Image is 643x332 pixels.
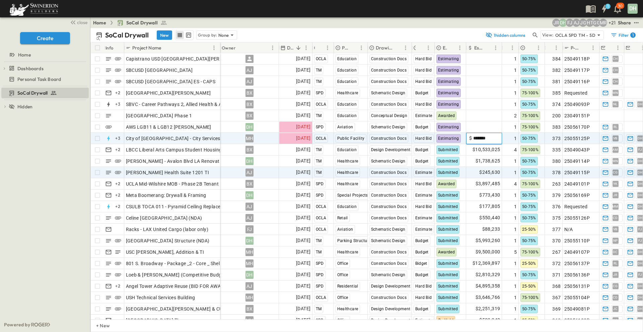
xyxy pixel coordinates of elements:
[245,169,254,177] div: AJ
[357,44,365,52] button: Menu
[126,124,211,130] span: AWS LGB11 & LGB12 [PERSON_NAME]
[371,170,407,175] span: Construction Docs
[438,182,455,186] span: Awarded
[295,44,302,51] button: Sort
[337,216,348,220] span: Retail
[245,100,254,108] div: BX
[618,19,631,26] div: Share
[552,101,561,108] span: 374
[337,193,368,198] span: Special Projects
[371,79,407,84] span: Construction Docs
[316,113,322,118] span: TM
[579,19,587,27] div: Jorge Garcia (jorgarcia@swinerton.com)
[415,136,432,141] span: Hard Bid
[628,4,638,14] div: DH
[438,91,459,95] span: Estimating
[415,91,429,95] span: Budget
[552,158,561,164] span: 380
[114,100,122,108] div: + 3
[552,67,561,74] span: 382
[371,57,407,61] span: Construction Docs
[126,67,193,74] span: SBCUSD [GEOGRAPHIC_DATA]
[316,79,322,84] span: TM
[564,146,590,153] span: 25049043P
[522,57,536,61] span: 50-75%
[514,56,517,62] span: 1
[245,89,254,97] div: BX
[287,44,293,51] p: Due Date
[564,192,590,199] span: 25056169P
[552,19,560,27] div: Joshua Russell (joshua.russell@swinerton.com)
[514,112,517,119] span: 2
[599,19,607,27] div: Meghana Raj (meghana.raj@swinerton.com)
[126,56,247,62] span: Capistrano USD [GEOGRAPHIC_DATA][PERSON_NAME]
[218,32,229,38] p: None
[316,44,324,51] button: Sort
[17,90,48,96] span: SoCal Drywall
[631,44,639,51] button: Sort
[508,44,516,52] button: Menu
[371,113,408,118] span: Conceptual Design
[316,125,324,129] span: SPD
[371,182,407,186] span: Construction Docs
[552,215,561,221] span: 375
[296,146,310,153] span: [DATE]
[564,56,590,62] span: 25049118P
[114,89,122,97] div: + 2
[126,146,222,153] span: LBCC Liberal Arts Campus Student Housing
[296,157,310,165] span: [DATE]
[371,68,407,73] span: Construction Docs
[402,44,410,52] button: Menu
[296,214,310,222] span: [DATE]
[522,91,539,95] span: 75-100%
[438,102,459,107] span: Estimating
[296,191,310,199] span: [DATE]
[448,44,456,51] button: Sort
[613,172,618,173] span: CG
[564,112,590,119] span: 23049151P
[514,67,517,74] span: 1
[638,172,643,173] span: DH
[126,203,232,210] span: CSULB TOCA 011 - Pyramid Ceiling Replacement
[632,19,640,27] button: test
[337,125,353,129] span: Aviation
[296,123,310,131] span: [DATE]
[342,44,349,51] p: Primary Market
[415,125,429,129] span: Budget
[296,180,310,188] span: [DATE]
[245,191,254,199] div: DH
[1,50,87,60] a: Home
[572,19,580,27] div: Anthony Jimenez (anthony.jimenez@swinerton.com)
[438,147,458,152] span: Submitted
[514,158,517,164] span: 1
[9,64,87,73] a: Dashboards
[132,44,161,51] p: Project Name
[415,57,432,61] span: Hard Bid
[316,136,327,141] span: OCLA
[564,215,590,221] span: 25055126P
[337,57,357,61] span: Education
[571,44,580,51] p: P-Code
[198,32,217,38] p: Group by:
[17,65,44,72] span: Dashboards
[438,136,459,141] span: Estimating
[337,170,358,175] span: Healthcare
[114,134,122,142] div: + 3
[371,102,407,107] span: Construction Docs
[20,32,70,44] button: Create
[337,102,357,107] span: Education
[522,159,536,163] span: 50-75%
[337,147,357,152] span: Education
[114,203,122,211] div: + 2
[566,19,574,27] div: Francisco J. Sanchez (frsanchez@swinerton.com)
[522,113,539,118] span: 75-100%
[1,75,87,84] a: Personal Task Board
[522,170,536,175] span: 50-75%
[564,101,590,108] span: 25049093P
